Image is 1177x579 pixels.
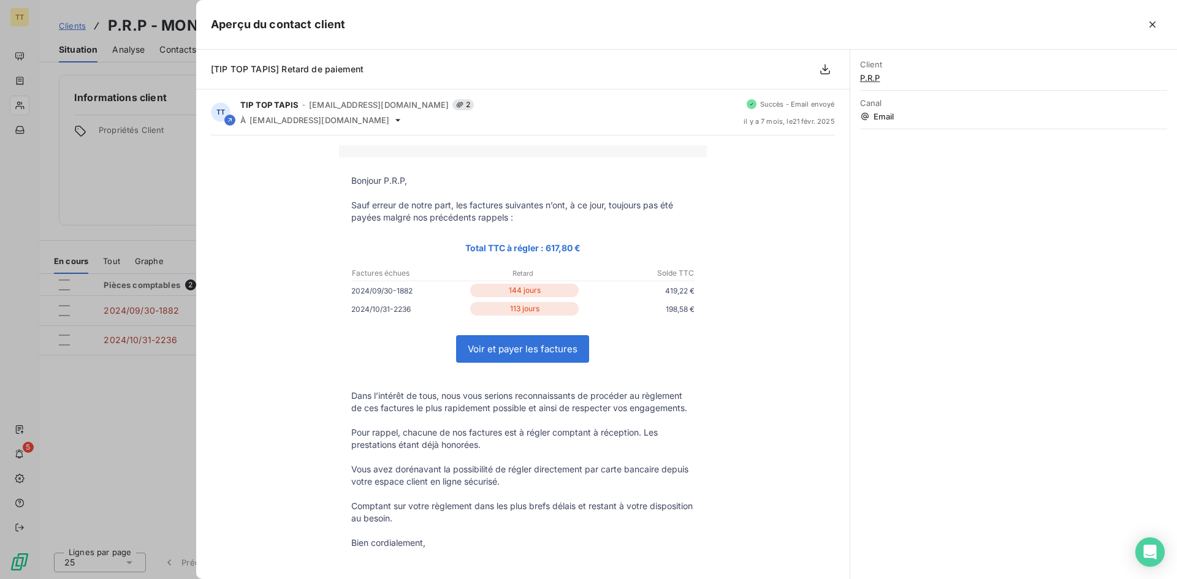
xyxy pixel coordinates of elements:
span: À [240,115,246,125]
span: P.R.P [860,73,1167,83]
span: [EMAIL_ADDRESS][DOMAIN_NAME] [249,115,389,125]
h5: Aperçu du contact client [211,16,346,33]
p: Vous avez dorénavant la possibilité de régler directement par carte bancaire depuis votre espace ... [351,463,695,488]
span: il y a 7 mois , le 21 févr. 2025 [744,118,835,125]
span: [EMAIL_ADDRESS][DOMAIN_NAME] [309,100,449,110]
p: 144 jours [470,284,579,297]
span: Succès - Email envoyé [760,100,835,108]
a: Voir et payer les factures [457,336,588,362]
p: 2024/10/31-2236 [351,303,468,316]
p: 419,22 € [581,284,695,297]
span: Email [860,112,1167,121]
p: 198,58 € [581,303,695,316]
span: TIP TOP TAPIS [240,100,299,110]
div: TT [211,102,230,122]
p: Sauf erreur de notre part, les factures suivantes n’ont, à ce jour, toujours pas été payées malgr... [351,199,695,224]
div: Open Intercom Messenger [1135,537,1165,567]
p: Factures échues [352,268,465,279]
p: Retard [466,268,579,279]
span: Canal [860,98,1167,108]
span: Client [860,59,1167,69]
span: - [302,101,305,108]
p: Bien cordialement, [351,537,695,549]
p: Bonjour P.R.P, [351,175,695,187]
p: 2024/09/30-1882 [351,284,468,297]
p: Pour rappel, chacune de nos factures est à régler comptant à réception. Les prestations étant déj... [351,426,695,451]
p: Comptant sur votre règlement dans les plus brefs délais et restant à votre disposition au besoin. [351,500,695,524]
span: [TIP TOP TAPIS] Retard de paiement [211,64,364,74]
span: 2 [452,99,474,110]
p: Dans l’intérêt de tous, nous vous serions reconnaissants de procéder au règlement de ces factures... [351,390,695,414]
p: 113 jours [470,302,579,316]
p: Total TTC à régler : 617,80 € [351,241,695,255]
p: Solde TTC [581,268,694,279]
